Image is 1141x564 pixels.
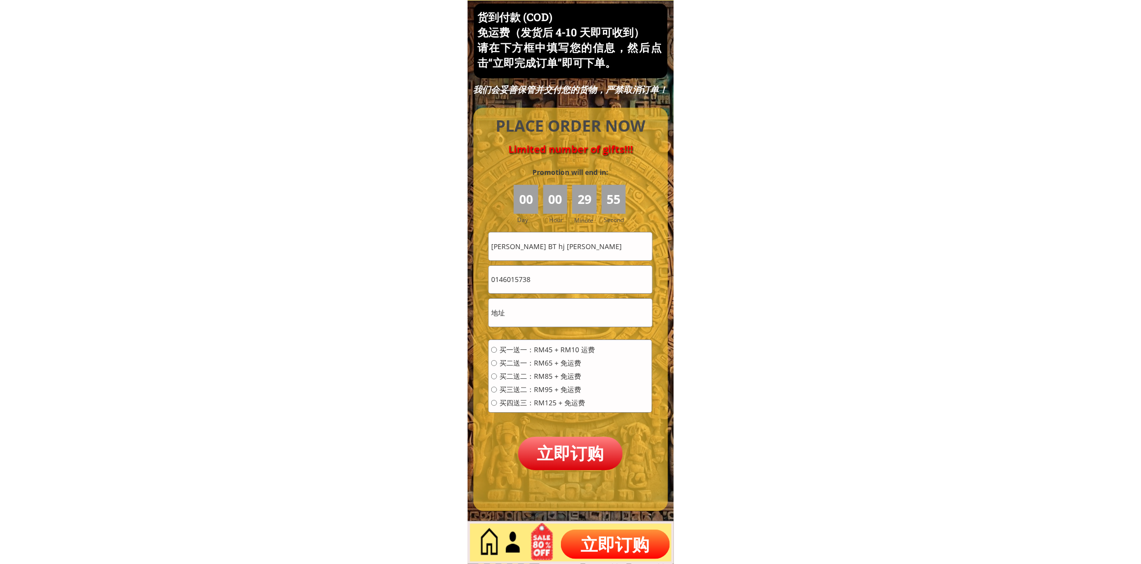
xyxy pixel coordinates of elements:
h3: Day [517,215,542,225]
input: 地址 [489,299,652,326]
span: 买一送一：RM45 + RM10 运费 [500,346,595,353]
h3: 货到付款 (COD) 免运费（发货后 4-10 天即可收到） 请在下方框中填写您的信息，然后点击“立即完成订单”即可下单。 [477,10,662,70]
span: 买二送二：RM85 + 免运费 [500,373,595,380]
div: 我们会妥善保管并交付您的货物，严禁取消订单！ [472,84,668,95]
h3: Minute [574,216,596,225]
p: 立即订购 [561,530,670,559]
h4: Limited number of gifts!!! [485,143,657,155]
span: 买三送二：RM95 + 免运费 [500,386,595,393]
p: 立即订购 [518,437,623,470]
h3: Second [604,215,628,225]
span: 买二送一：RM65 + 免运费 [500,360,595,367]
span: 买四送三：RM125 + 免运费 [500,399,595,406]
h3: Promotion will end in: [515,167,626,178]
h4: PLACE ORDER NOW [485,115,657,137]
h3: Hour [549,215,570,225]
input: 姓名 [489,232,652,260]
input: 电话 [489,266,652,293]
